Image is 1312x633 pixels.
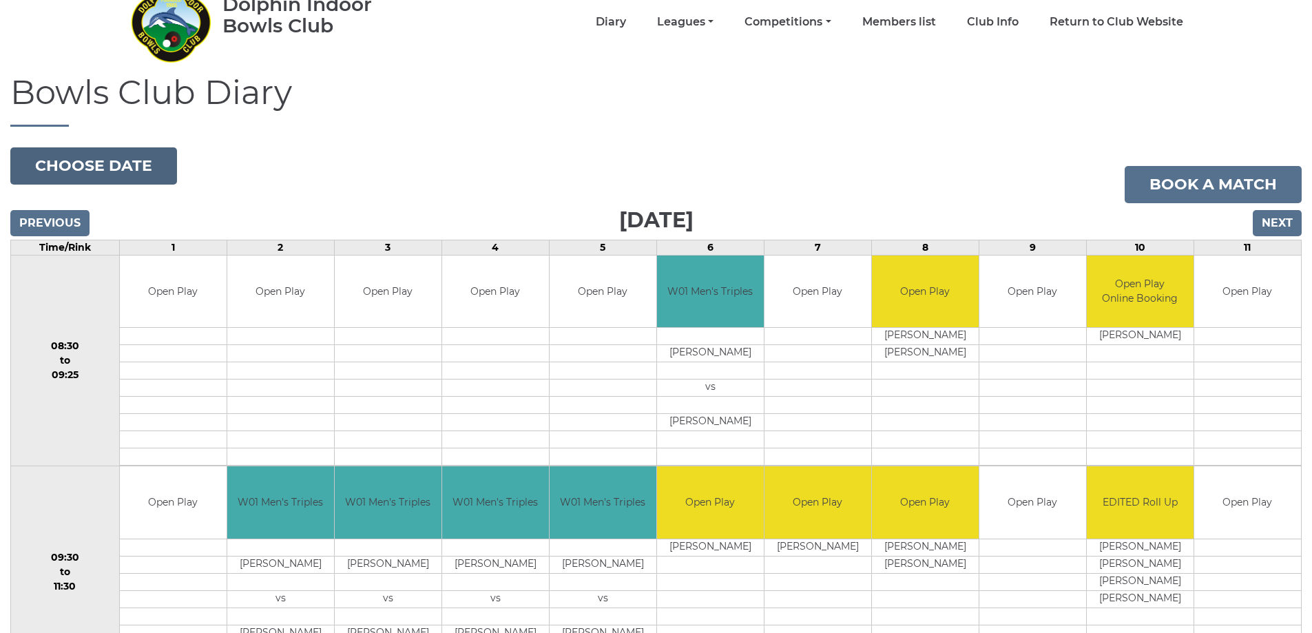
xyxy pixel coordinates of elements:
td: 4 [441,240,549,255]
td: Open Play [227,256,334,328]
td: vs [335,590,441,608]
td: [PERSON_NAME] [550,556,656,573]
td: W01 Men's Triples [227,466,334,539]
td: 9 [979,240,1086,255]
td: Open Play [550,256,656,328]
td: [PERSON_NAME] [1087,573,1194,590]
td: vs [657,380,764,397]
td: [PERSON_NAME] [1087,539,1194,556]
td: [PERSON_NAME] [1087,590,1194,608]
td: [PERSON_NAME] [442,556,549,573]
td: Open Play [120,256,227,328]
td: vs [227,590,334,608]
td: [PERSON_NAME] [227,556,334,573]
td: [PERSON_NAME] [657,345,764,362]
a: Competitions [744,14,831,30]
a: Club Info [967,14,1019,30]
td: W01 Men's Triples [550,466,656,539]
td: 3 [334,240,441,255]
td: 2 [227,240,334,255]
td: Open Play [872,256,979,328]
td: [PERSON_NAME] [1087,556,1194,573]
td: [PERSON_NAME] [764,539,871,556]
td: [PERSON_NAME] [335,556,441,573]
td: W01 Men's Triples [442,466,549,539]
td: 1 [119,240,227,255]
td: Open Play [764,256,871,328]
td: Open Play [764,466,871,539]
td: 11 [1194,240,1301,255]
td: 08:30 to 09:25 [11,255,120,466]
td: W01 Men's Triples [657,256,764,328]
a: Members list [862,14,936,30]
td: Open Play [657,466,764,539]
td: Open Play [872,466,979,539]
td: 8 [871,240,979,255]
td: EDITED Roll Up [1087,466,1194,539]
input: Next [1253,210,1302,236]
a: Diary [596,14,626,30]
a: Return to Club Website [1050,14,1183,30]
td: [PERSON_NAME] [1087,328,1194,345]
td: 5 [549,240,656,255]
td: Time/Rink [11,240,120,255]
td: vs [550,590,656,608]
td: Open Play [442,256,549,328]
td: [PERSON_NAME] [872,345,979,362]
td: [PERSON_NAME] [872,556,979,573]
td: W01 Men's Triples [335,466,441,539]
td: [PERSON_NAME] [657,414,764,431]
td: Open Play [1194,256,1301,328]
td: Open Play [120,466,227,539]
td: vs [442,590,549,608]
td: [PERSON_NAME] [657,539,764,556]
td: 6 [656,240,764,255]
h1: Bowls Club Diary [10,74,1302,127]
a: Book a match [1125,166,1302,203]
td: Open Play [979,466,1086,539]
input: Previous [10,210,90,236]
td: Open Play [335,256,441,328]
td: Open Play [1194,466,1301,539]
td: [PERSON_NAME] [872,539,979,556]
td: Open Play [979,256,1086,328]
a: Leagues [657,14,714,30]
td: [PERSON_NAME] [872,328,979,345]
button: Choose date [10,147,177,185]
td: 7 [764,240,871,255]
td: Open Play Online Booking [1087,256,1194,328]
td: 10 [1086,240,1194,255]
